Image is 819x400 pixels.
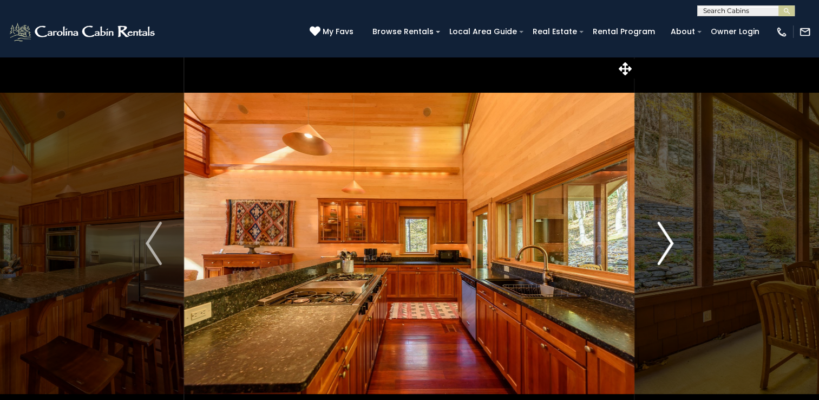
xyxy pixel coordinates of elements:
[705,23,765,40] a: Owner Login
[776,26,788,38] img: phone-regular-white.png
[587,23,660,40] a: Rental Program
[444,23,522,40] a: Local Area Guide
[310,26,356,38] a: My Favs
[367,23,439,40] a: Browse Rentals
[665,23,700,40] a: About
[323,26,353,37] span: My Favs
[146,222,162,265] img: arrow
[657,222,673,265] img: arrow
[8,21,158,43] img: White-1-2.png
[527,23,582,40] a: Real Estate
[799,26,811,38] img: mail-regular-white.png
